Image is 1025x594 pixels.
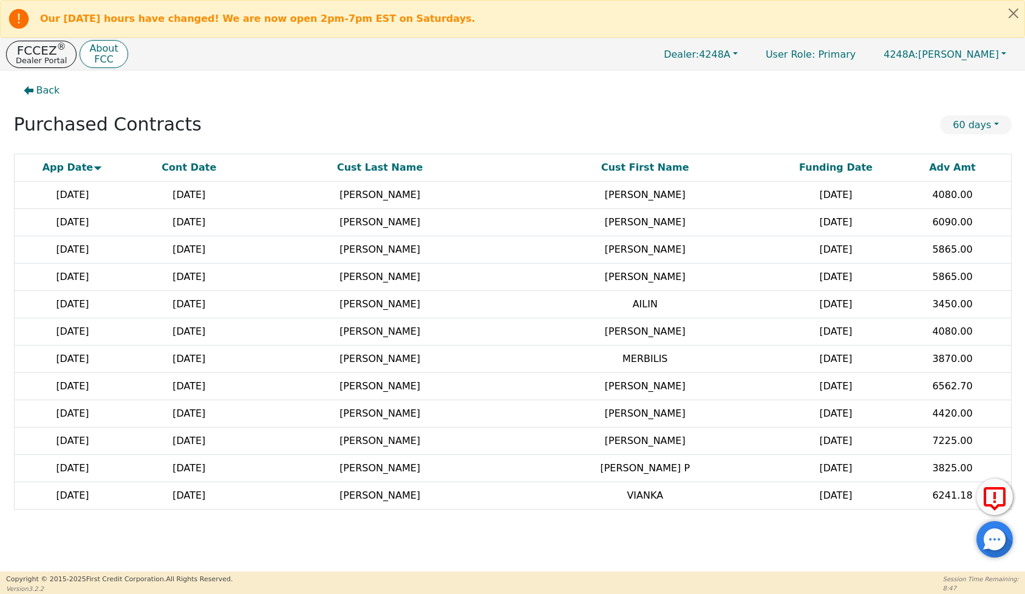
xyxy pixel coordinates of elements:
td: [DATE] [131,400,247,428]
td: MERBILIS [512,346,778,373]
td: [PERSON_NAME] [512,182,778,209]
span: User Role : [766,49,815,60]
p: 8:47 [943,584,1019,593]
td: [PERSON_NAME] [247,455,512,482]
div: App Date [18,160,128,175]
span: Back [36,83,60,98]
td: AILIN [512,291,778,318]
a: User Role: Primary [754,43,868,66]
td: [DATE] [131,482,247,510]
td: [DATE] [778,428,894,455]
td: [DATE] [131,182,247,209]
td: [DATE] [778,346,894,373]
td: [DATE] [131,373,247,400]
div: Funding Date [781,160,891,175]
button: 4248A:[PERSON_NAME] [871,45,1019,64]
div: Cust Last Name [250,160,509,175]
td: [DATE] [14,510,131,537]
span: All Rights Reserved. [166,575,233,583]
button: AboutFCC [80,40,128,69]
td: [PERSON_NAME] [247,291,512,318]
td: 5865.00 [894,236,1011,264]
p: Primary [754,43,868,66]
td: [DATE] [14,428,131,455]
td: [DATE] [778,291,894,318]
td: [PERSON_NAME] [247,373,512,400]
h2: Purchased Contracts [14,114,931,135]
td: 4080.00 [894,182,1011,209]
td: 5865.00 [894,264,1011,291]
td: [PERSON_NAME] P [512,455,778,482]
td: [DATE] [778,209,894,236]
td: [DATE] [131,209,247,236]
td: VIANKA [512,482,778,510]
td: [DATE] [14,373,131,400]
td: 5695.00 [894,510,1011,537]
p: Dealer Portal [16,56,67,64]
td: [DATE] [14,455,131,482]
td: [DATE] [131,455,247,482]
td: [DATE] [14,209,131,236]
td: 4420.00 [894,400,1011,428]
td: [PERSON_NAME] [247,346,512,373]
td: [PERSON_NAME] [512,264,778,291]
td: [DATE] [14,400,131,428]
div: Cust First Name [516,160,775,175]
td: [DATE] [131,318,247,346]
td: [PERSON_NAME] [512,400,778,428]
td: [DATE] [778,510,894,537]
p: FCCEZ [16,44,67,56]
td: 6562.70 [894,373,1011,400]
div: Cont Date [134,160,244,175]
td: [DATE] [778,455,894,482]
td: [PERSON_NAME] [247,428,512,455]
td: 3870.00 [894,346,1011,373]
button: Dealer:4248A [651,45,751,64]
b: Our [DATE] hours have changed! We are now open 2pm-7pm EST on Saturdays. [40,13,475,24]
span: [PERSON_NAME] [884,49,999,60]
td: [DATE] [778,482,894,510]
td: 3825.00 [894,455,1011,482]
span: 4248A: [884,49,918,60]
sup: ® [57,41,66,52]
td: [PERSON_NAME] [512,318,778,346]
div: Adv Amt [897,160,1007,175]
td: [PERSON_NAME] [247,264,512,291]
td: 3450.00 [894,291,1011,318]
td: 7225.00 [894,428,1011,455]
td: [PERSON_NAME] [247,482,512,510]
p: About [89,44,118,53]
td: [PERSON_NAME] [247,318,512,346]
td: [DATE] [131,236,247,264]
td: [PERSON_NAME] [512,428,778,455]
td: [DATE] [14,264,131,291]
p: Copyright © 2015- 2025 First Credit Corporation. [6,575,233,585]
td: [DATE] [778,400,894,428]
td: [DATE] [14,182,131,209]
td: [PERSON_NAME] [512,209,778,236]
td: [DATE] [778,373,894,400]
td: [DATE] [131,291,247,318]
p: Version 3.2.2 [6,584,233,593]
td: [DATE] [778,182,894,209]
button: Report Error to FCC [976,479,1013,515]
td: [PERSON_NAME] [247,236,512,264]
td: [DATE] [14,236,131,264]
td: [PERSON_NAME] [247,510,512,537]
td: [DATE] [14,482,131,510]
td: 4080.00 [894,318,1011,346]
button: FCCEZ®Dealer Portal [6,41,77,68]
p: Session Time Remaining: [943,575,1019,584]
td: [DATE] [14,318,131,346]
td: [PERSON_NAME] [247,209,512,236]
td: [PERSON_NAME] [512,510,778,537]
td: [DATE] [131,264,247,291]
button: Back [14,77,70,104]
td: [DATE] [131,346,247,373]
td: [DATE] [778,264,894,291]
button: 60 days [940,115,1011,134]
